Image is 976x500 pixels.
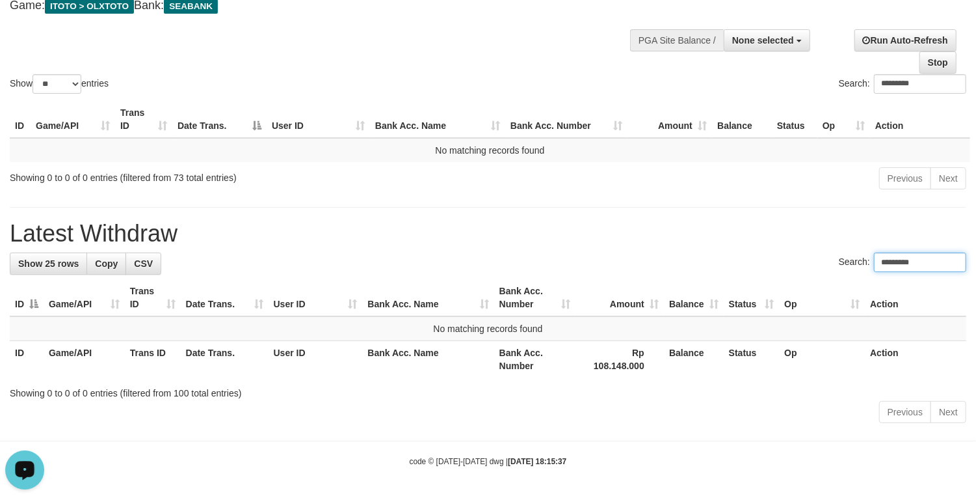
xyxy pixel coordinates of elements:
[10,74,109,94] label: Show entries
[181,279,269,316] th: Date Trans.: activate to sort column ascending
[817,101,870,138] th: Op: activate to sort column ascending
[362,341,494,378] th: Bank Acc. Name
[269,279,363,316] th: User ID: activate to sort column ascending
[33,74,81,94] select: Showentries
[930,167,966,189] a: Next
[839,74,966,94] label: Search:
[664,279,724,316] th: Balance: activate to sort column ascending
[86,253,126,275] a: Copy
[779,341,865,378] th: Op
[181,341,269,378] th: Date Trans.
[44,341,125,378] th: Game/API
[865,341,966,378] th: Action
[410,457,567,466] small: code © [DATE]-[DATE] dwg |
[44,279,125,316] th: Game/API: activate to sort column ascending
[874,253,966,272] input: Search:
[10,382,966,400] div: Showing 0 to 0 of 0 entries (filtered from 100 total entries)
[10,316,966,341] td: No matching records found
[125,341,181,378] th: Trans ID
[870,101,970,138] th: Action
[18,258,79,269] span: Show 25 rows
[10,101,31,138] th: ID
[31,101,115,138] th: Game/API: activate to sort column ascending
[627,101,712,138] th: Amount: activate to sort column ascending
[865,279,966,316] th: Action
[362,279,494,316] th: Bank Acc. Name: activate to sort column ascending
[267,101,370,138] th: User ID: activate to sort column ascending
[172,101,267,138] th: Date Trans.: activate to sort column descending
[772,101,817,138] th: Status
[575,279,664,316] th: Amount: activate to sort column ascending
[930,401,966,423] a: Next
[10,166,397,184] div: Showing 0 to 0 of 0 entries (filtered from 73 total entries)
[724,279,779,316] th: Status: activate to sort column ascending
[370,101,505,138] th: Bank Acc. Name: activate to sort column ascending
[919,51,956,74] a: Stop
[10,341,44,378] th: ID
[712,101,772,138] th: Balance
[664,341,724,378] th: Balance
[854,29,956,51] a: Run Auto-Refresh
[879,167,931,189] a: Previous
[5,5,44,44] button: Open LiveChat chat widget
[508,457,566,466] strong: [DATE] 18:15:37
[125,279,181,316] th: Trans ID: activate to sort column ascending
[134,258,153,269] span: CSV
[10,279,44,316] th: ID: activate to sort column descending
[269,341,363,378] th: User ID
[575,341,664,378] th: Rp 108.148.000
[494,279,575,316] th: Bank Acc. Number: activate to sort column ascending
[779,279,865,316] th: Op: activate to sort column ascending
[839,253,966,272] label: Search:
[494,341,575,378] th: Bank Acc. Number
[630,29,724,51] div: PGA Site Balance /
[10,138,970,162] td: No matching records found
[115,101,172,138] th: Trans ID: activate to sort column ascending
[125,253,161,275] a: CSV
[95,258,118,269] span: Copy
[10,221,966,247] h1: Latest Withdraw
[505,101,627,138] th: Bank Acc. Number: activate to sort column ascending
[874,74,966,94] input: Search:
[732,35,794,46] span: None selected
[879,401,931,423] a: Previous
[724,29,810,51] button: None selected
[10,253,87,275] a: Show 25 rows
[724,341,779,378] th: Status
